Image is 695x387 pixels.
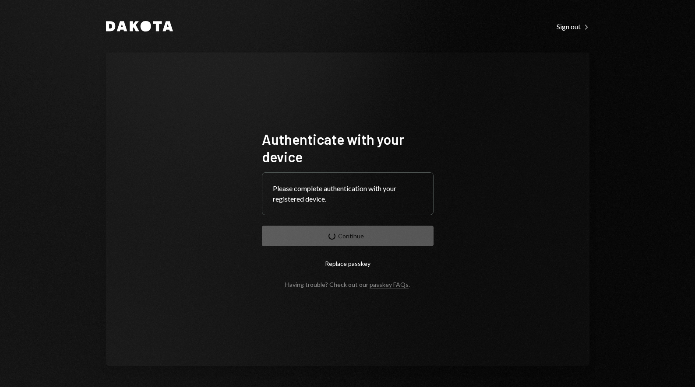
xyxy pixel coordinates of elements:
[262,130,434,165] h1: Authenticate with your device
[262,253,434,274] button: Replace passkey
[285,281,410,288] div: Having trouble? Check out our .
[370,281,409,289] a: passkey FAQs
[557,22,589,31] div: Sign out
[557,21,589,31] a: Sign out
[273,183,423,204] div: Please complete authentication with your registered device.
